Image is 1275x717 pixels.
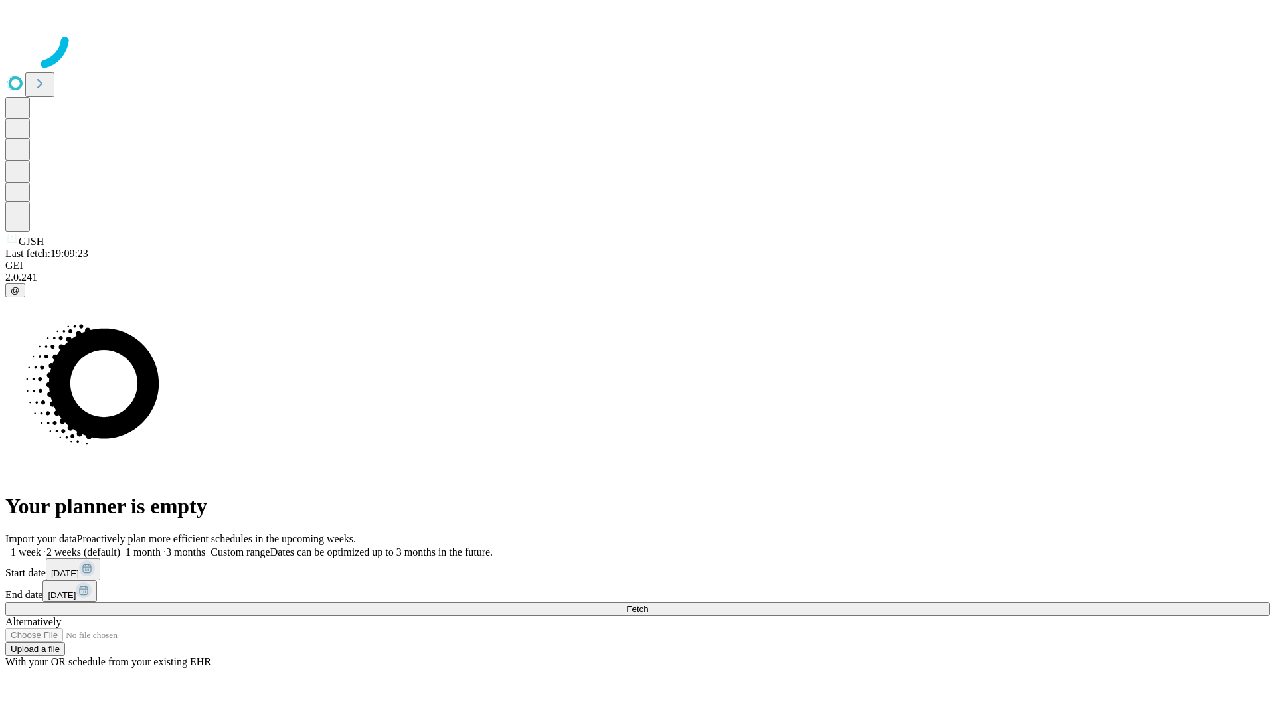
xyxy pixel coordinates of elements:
[48,590,76,600] span: [DATE]
[626,604,648,614] span: Fetch
[5,580,1270,602] div: End date
[5,272,1270,283] div: 2.0.241
[11,546,41,558] span: 1 week
[5,558,1270,580] div: Start date
[5,283,25,297] button: @
[11,285,20,295] span: @
[77,533,356,544] span: Proactively plan more efficient schedules in the upcoming weeks.
[5,602,1270,616] button: Fetch
[46,546,120,558] span: 2 weeks (default)
[42,580,97,602] button: [DATE]
[51,568,79,578] span: [DATE]
[126,546,161,558] span: 1 month
[270,546,493,558] span: Dates can be optimized up to 3 months in the future.
[166,546,205,558] span: 3 months
[5,616,61,627] span: Alternatively
[5,656,211,667] span: With your OR schedule from your existing EHR
[46,558,100,580] button: [DATE]
[19,236,44,247] span: GJSH
[5,533,77,544] span: Import your data
[5,260,1270,272] div: GEI
[5,642,65,656] button: Upload a file
[5,494,1270,518] h1: Your planner is empty
[5,248,88,259] span: Last fetch: 19:09:23
[211,546,270,558] span: Custom range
